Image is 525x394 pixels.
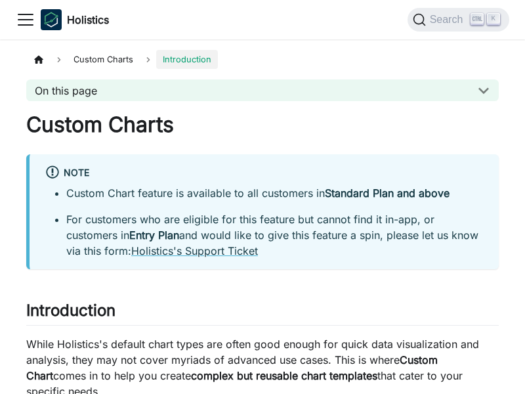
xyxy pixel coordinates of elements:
[26,301,499,326] h2: Introduction
[67,50,140,69] span: Custom Charts
[67,12,109,28] b: Holistics
[26,112,499,138] h1: Custom Charts
[41,9,109,30] a: HolisticsHolistics
[487,13,500,25] kbd: K
[426,14,471,26] span: Search
[41,9,62,30] img: Holistics
[26,79,499,101] button: On this page
[16,10,35,30] button: Toggle navigation bar
[26,50,51,69] a: Home page
[26,50,499,69] nav: Breadcrumbs
[66,211,483,259] li: For customers who are eligible for this feature but cannot find it in-app, or customers in and wo...
[191,369,377,382] strong: complex but reusable chart templates
[129,229,179,242] strong: Entry Plan
[325,186,450,200] strong: Standard Plan and above
[156,50,218,69] span: Introduction
[408,8,509,32] button: Search (Ctrl+K)
[45,165,483,182] div: Note
[66,185,483,201] li: Custom Chart feature is available to all customers in
[131,244,258,257] a: Holistics's Support Ticket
